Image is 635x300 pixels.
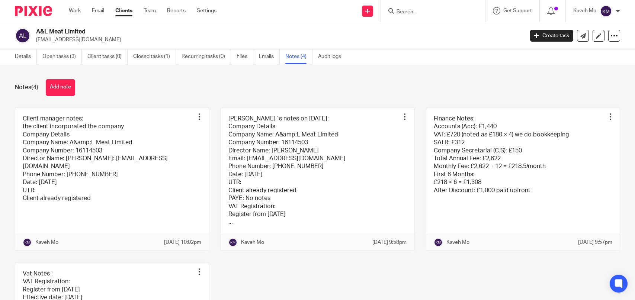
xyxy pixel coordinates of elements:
img: svg%3E [23,238,32,247]
p: Kaveh Mo [241,239,264,246]
img: svg%3E [15,28,31,43]
img: Pixie [15,6,52,16]
a: Audit logs [318,49,347,64]
img: svg%3E [434,238,443,247]
a: Notes (4) [285,49,312,64]
p: [DATE] 9:58pm [372,239,407,246]
a: Clients [115,7,132,14]
a: Settings [197,7,217,14]
a: Recurring tasks (0) [182,49,231,64]
img: svg%3E [600,5,612,17]
h1: Notes [15,84,38,91]
input: Search [396,9,463,16]
span: Get Support [503,8,532,13]
a: Email [92,7,104,14]
p: Kaveh Mo [446,239,469,246]
p: [DATE] 10:02pm [164,239,201,246]
p: [DATE] 9:57pm [578,239,612,246]
a: Files [237,49,253,64]
a: Details [15,49,37,64]
a: Reports [167,7,186,14]
span: (4) [31,84,38,90]
img: svg%3E [228,238,237,247]
p: Kaveh Mo [573,7,596,14]
p: [EMAIL_ADDRESS][DOMAIN_NAME] [36,36,519,43]
a: Closed tasks (1) [133,49,176,64]
a: Work [69,7,81,14]
button: Add note [46,79,75,96]
a: Open tasks (3) [42,49,82,64]
a: Client tasks (0) [87,49,128,64]
a: Create task [530,30,573,42]
h2: A&L Meat Limited [36,28,422,36]
a: Team [144,7,156,14]
a: Emails [259,49,280,64]
p: Kaveh Mo [35,239,58,246]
